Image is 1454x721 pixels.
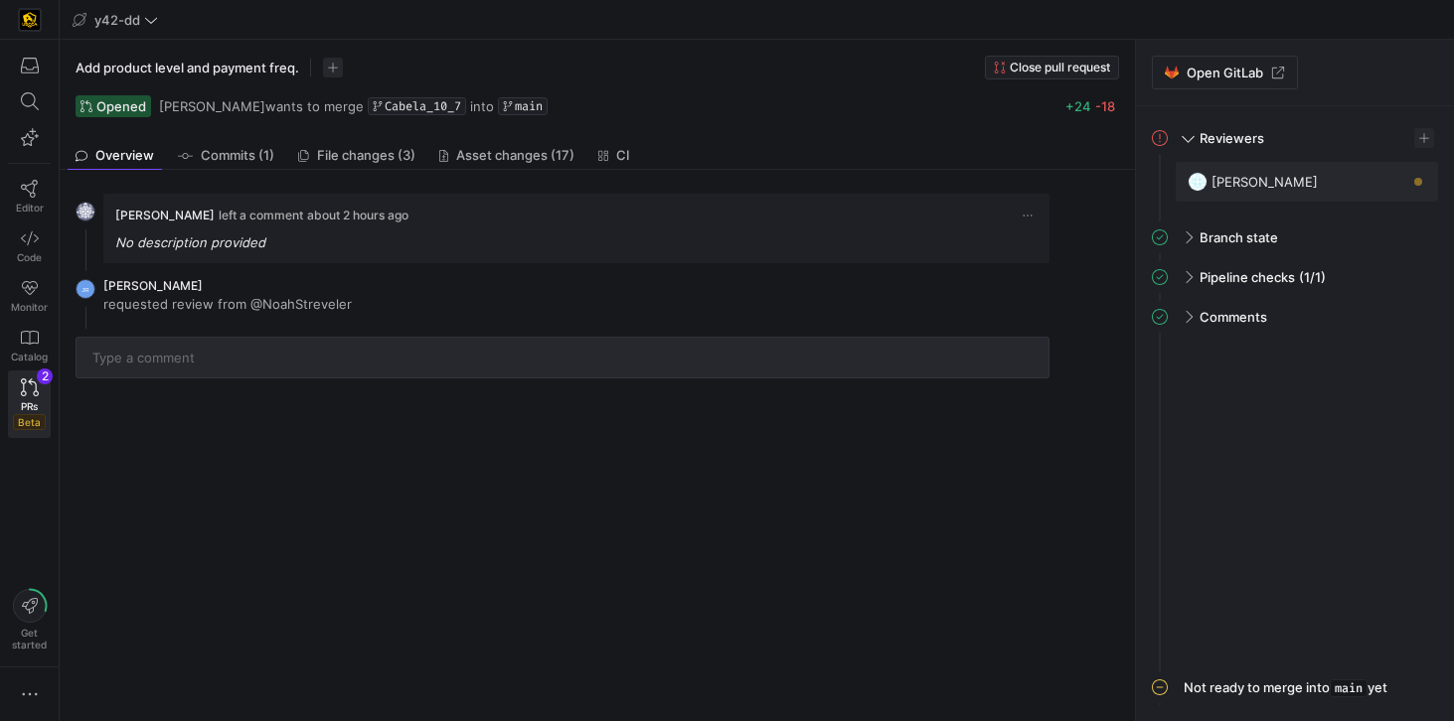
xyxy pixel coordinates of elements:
span: into [470,98,494,114]
span: main [1330,679,1368,697]
span: [PERSON_NAME] [115,208,215,222]
span: Monitor [11,301,48,313]
span: [PERSON_NAME] [1212,174,1318,190]
a: Editor [8,172,51,221]
span: Comments [1200,309,1267,325]
img: https://secure.gravatar.com/avatar/93624b85cfb6a0d6831f1d6e8dbf2768734b96aa2308d2c902a4aae71f619b... [1188,172,1208,192]
span: Code [17,251,42,263]
mat-expansion-panel-header: Comments [1152,301,1438,333]
a: Catalog [8,321,51,370]
a: main [498,97,548,115]
span: Catalog [11,351,48,362]
mat-expansion-panel-header: Not ready to merge intomainyet [1152,671,1438,705]
a: Monitor [8,271,51,321]
button: Close pull request [985,56,1119,79]
a: Open GitLab [1152,56,1298,89]
span: main [515,99,543,113]
mat-expansion-panel-header: Branch state [1152,221,1438,253]
p: requested review from @NoahStreveler [103,295,352,313]
span: File changes (3) [317,149,415,162]
span: left a comment [219,209,303,222]
span: Commits (1) [201,149,274,162]
div: 2 [37,368,53,384]
span: Get started [12,627,47,650]
span: Overview [95,149,154,162]
div: Reviewers [1152,162,1438,221]
div: JR [76,279,95,299]
span: Beta [13,414,46,430]
a: Cabela_10_7 [368,97,466,115]
span: [PERSON_NAME] [103,278,203,293]
span: +24 [1065,98,1091,114]
span: Asset changes (17) [456,149,574,162]
span: Branch state [1200,229,1278,245]
span: y42-dd [94,12,140,28]
a: https://storage.googleapis.com/y42-prod-data-exchange/images/uAsz27BndGEK0hZWDFeOjoxA7jCwgK9jE472... [8,3,51,37]
span: Add product level and payment freq. [76,60,299,75]
span: wants to merge [159,98,364,114]
span: Reviewers [1200,130,1264,146]
img: https://secure.gravatar.com/avatar/e1c5157539d113286c953b8b2d84ff1927c091da543e5993ef07a2ebca6a69... [76,202,95,221]
span: Cabela_10_7 [385,99,461,113]
span: Editor [16,202,44,214]
em: No description provided [115,234,265,250]
span: Opened [96,98,146,114]
mat-expansion-panel-header: Pipeline checks(1/1) [1152,261,1438,293]
span: Close pull request [1010,61,1110,74]
a: Code [8,221,51,271]
span: (1/1) [1299,269,1326,285]
span: Open GitLab [1187,65,1263,80]
a: PRsBeta2 [8,370,51,438]
span: [PERSON_NAME] [159,98,265,114]
span: Pipeline checks [1200,269,1295,285]
mat-expansion-panel-header: Reviewers [1152,122,1438,154]
span: -18 [1095,98,1115,114]
span: PRs [21,400,38,412]
button: Getstarted [8,581,51,658]
input: Type a comment [92,350,1033,365]
div: Not ready to merge into yet [1184,679,1387,697]
button: y42-dd [68,7,163,33]
img: https://storage.googleapis.com/y42-prod-data-exchange/images/uAsz27BndGEK0hZWDFeOjoxA7jCwgK9jE472... [20,10,40,30]
span: about 2 hours ago [307,208,408,222]
span: CI [616,149,630,162]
